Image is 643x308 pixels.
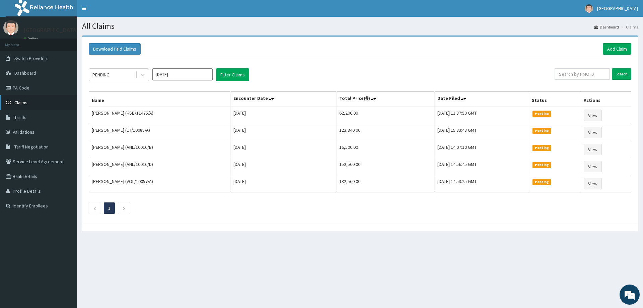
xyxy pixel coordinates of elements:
a: Add Claim [603,43,631,55]
td: [PERSON_NAME] (LTI/10088/A) [89,124,231,141]
span: Pending [532,179,551,185]
input: Search [612,68,631,80]
td: 123,840.00 [337,124,435,141]
a: Online [23,37,40,41]
div: PENDING [92,71,110,78]
th: Actions [581,91,631,107]
td: [PERSON_NAME] (KSB/11475/A) [89,107,231,124]
img: User Image [3,20,18,35]
li: Claims [620,24,638,30]
th: Status [529,91,581,107]
button: Filter Claims [216,68,249,81]
td: 152,560.00 [337,158,435,175]
a: View [584,178,602,189]
input: Select Month and Year [152,68,213,80]
td: [DATE] [231,158,337,175]
a: Dashboard [594,24,619,30]
a: View [584,144,602,155]
p: [GEOGRAPHIC_DATA] [23,27,79,33]
td: [PERSON_NAME] (ANL/10016/B) [89,141,231,158]
td: [DATE] 14:56:45 GMT [435,158,529,175]
td: [DATE] 14:07:10 GMT [435,141,529,158]
span: Switch Providers [14,55,49,61]
td: 132,560.00 [337,175,435,192]
td: [PERSON_NAME] (ANL/10016/D) [89,158,231,175]
a: View [584,127,602,138]
td: [DATE] 11:37:50 GMT [435,107,529,124]
span: Tariff Negotiation [14,144,49,150]
td: [DATE] 15:33:43 GMT [435,124,529,141]
span: [GEOGRAPHIC_DATA] [597,5,638,11]
span: Pending [532,162,551,168]
span: Pending [532,145,551,151]
td: 62,200.00 [337,107,435,124]
a: View [584,161,602,172]
td: 16,500.00 [337,141,435,158]
a: Next page [123,205,126,211]
td: [DATE] [231,107,337,124]
a: Previous page [93,205,96,211]
span: Tariffs [14,114,26,120]
a: Page 1 is your current page [108,205,111,211]
td: [DATE] [231,175,337,192]
button: Download Paid Claims [89,43,141,55]
td: [PERSON_NAME] (VOL/10057/A) [89,175,231,192]
span: Pending [532,128,551,134]
span: Claims [14,100,27,106]
th: Total Price(₦) [337,91,435,107]
span: Pending [532,111,551,117]
td: [DATE] 14:53:25 GMT [435,175,529,192]
input: Search by HMO ID [555,68,610,80]
span: Dashboard [14,70,36,76]
td: [DATE] [231,124,337,141]
th: Name [89,91,231,107]
th: Encounter Date [231,91,337,107]
th: Date Filed [435,91,529,107]
a: View [584,110,602,121]
h1: All Claims [82,22,638,30]
td: [DATE] [231,141,337,158]
img: User Image [585,4,593,13]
